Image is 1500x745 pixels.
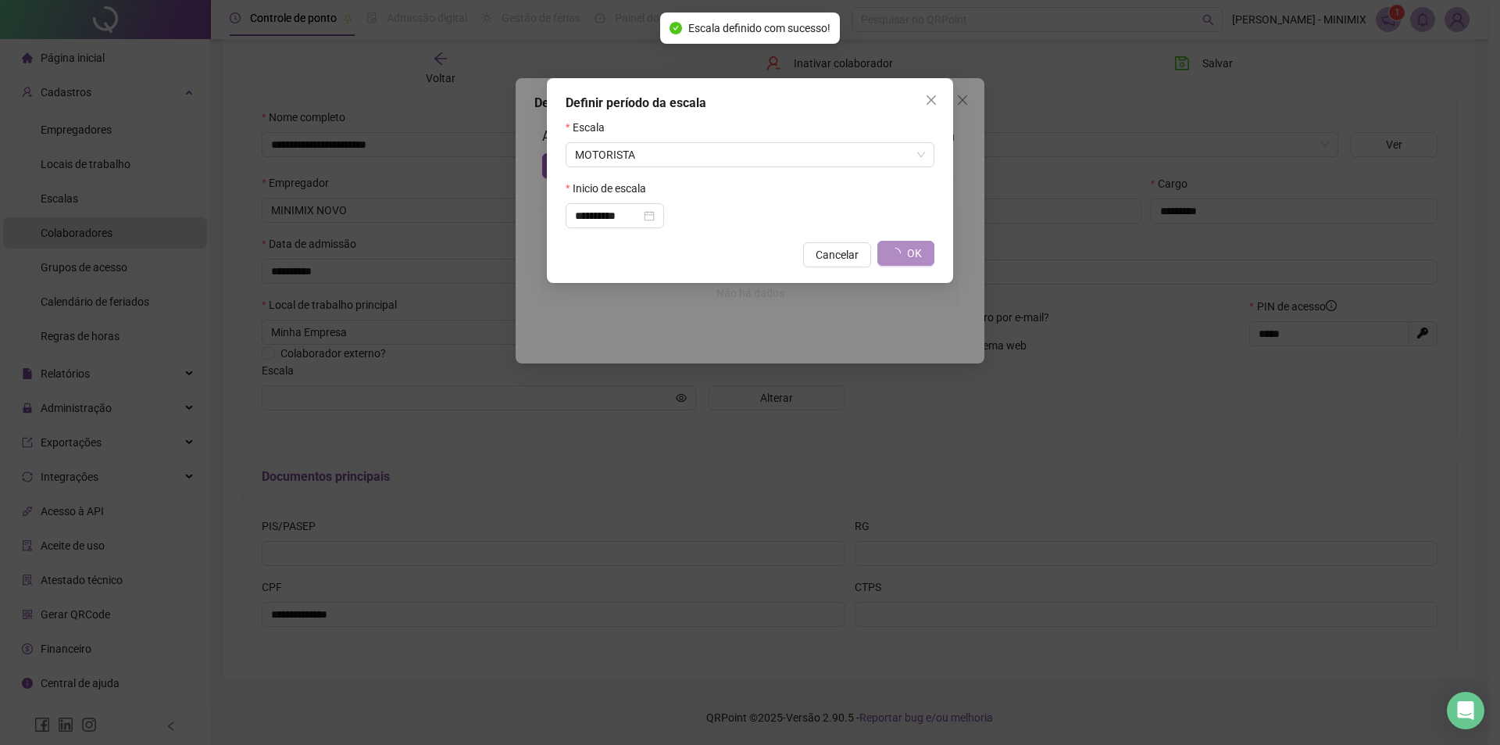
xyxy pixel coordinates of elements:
span: close [925,94,937,106]
div: Open Intercom Messenger [1447,692,1484,729]
span: check-circle [670,22,682,34]
label: Inicio de escala [566,180,656,197]
span: OK [907,245,922,262]
button: Close [919,88,944,113]
span: Cancelar [816,246,859,263]
div: Definir período da escala [566,94,934,113]
label: Escala [566,119,615,136]
span: Escala definido com sucesso! [688,20,830,37]
span: MOTORISTA [575,143,925,167]
span: loading [890,248,901,259]
button: Cancelar [803,242,871,267]
button: OK [877,241,934,266]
